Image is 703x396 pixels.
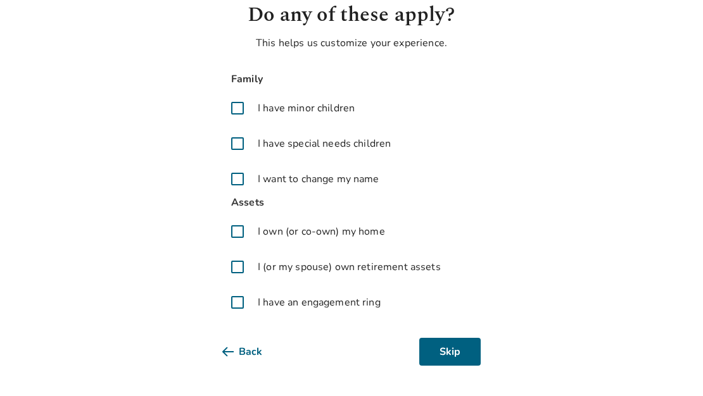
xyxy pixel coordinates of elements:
[222,71,481,88] span: Family
[222,35,481,51] p: This helps us customize your experience.
[258,224,385,239] span: I own (or co-own) my home
[258,295,381,310] span: I have an engagement ring
[222,338,282,366] button: Back
[640,335,703,396] iframe: Chat Widget
[258,101,355,116] span: I have minor children
[258,171,379,187] span: I want to change my name
[222,194,481,211] span: Assets
[419,338,481,366] button: Skip
[258,259,441,275] span: I (or my spouse) own retirement assets
[258,136,391,151] span: I have special needs children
